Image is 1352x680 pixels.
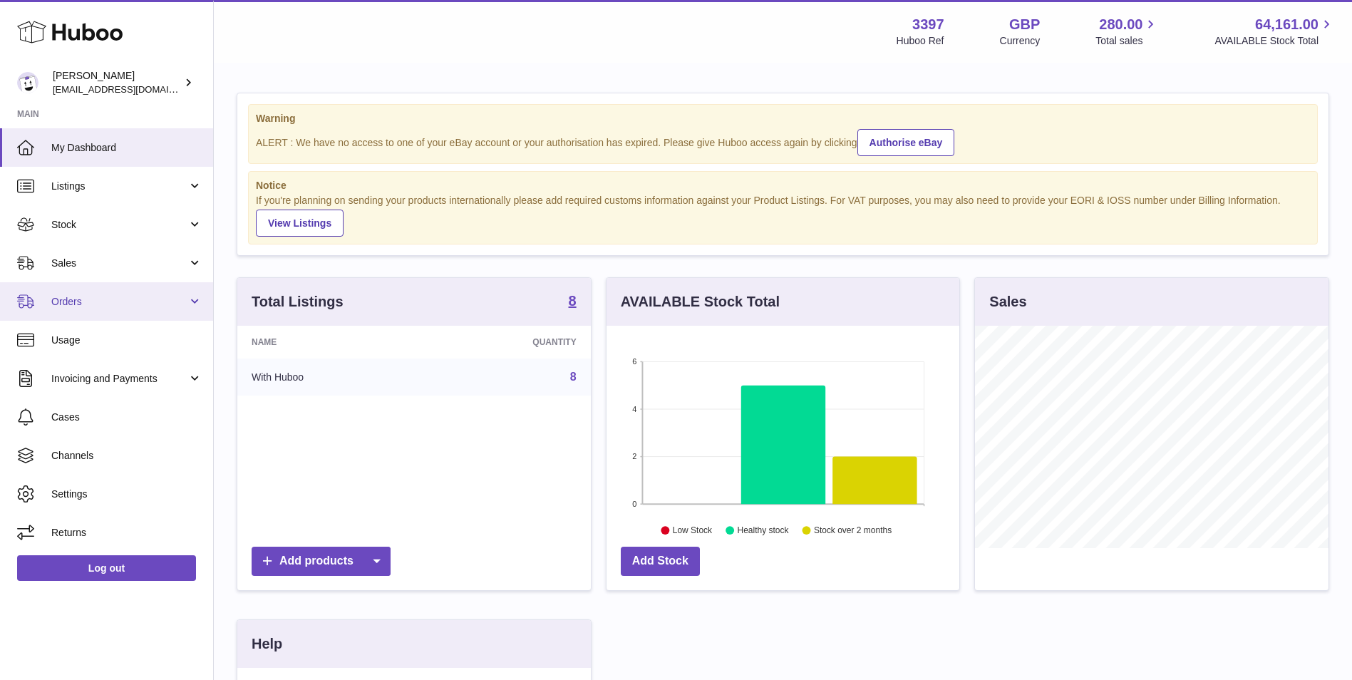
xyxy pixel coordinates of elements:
[252,547,391,576] a: Add products
[51,257,187,270] span: Sales
[51,295,187,309] span: Orders
[51,180,187,193] span: Listings
[1214,15,1335,48] a: 64,161.00 AVAILABLE Stock Total
[632,500,636,508] text: 0
[569,294,577,308] strong: 8
[632,357,636,366] text: 6
[51,411,202,424] span: Cases
[632,405,636,413] text: 4
[256,127,1310,156] div: ALERT : We have no access to one of your eBay account or your authorisation has expired. Please g...
[897,34,944,48] div: Huboo Ref
[252,292,344,311] h3: Total Listings
[256,194,1310,237] div: If you're planning on sending your products internationally please add required customs informati...
[857,129,955,156] a: Authorise eBay
[53,69,181,96] div: [PERSON_NAME]
[53,83,210,95] span: [EMAIL_ADDRESS][DOMAIN_NAME]
[51,218,187,232] span: Stock
[17,555,196,581] a: Log out
[673,526,713,536] text: Low Stock
[632,453,636,461] text: 2
[51,334,202,347] span: Usage
[17,72,38,93] img: sales@canchema.com
[423,326,590,359] th: Quantity
[256,112,1310,125] strong: Warning
[237,326,423,359] th: Name
[256,210,344,237] a: View Listings
[621,547,700,576] a: Add Stock
[51,488,202,501] span: Settings
[1255,15,1319,34] span: 64,161.00
[569,294,577,311] a: 8
[252,634,282,654] h3: Help
[1095,34,1159,48] span: Total sales
[237,359,423,396] td: With Huboo
[51,372,187,386] span: Invoicing and Payments
[51,526,202,540] span: Returns
[737,526,789,536] text: Healthy stock
[1095,15,1159,48] a: 280.00 Total sales
[570,371,577,383] a: 8
[814,526,892,536] text: Stock over 2 months
[51,449,202,463] span: Channels
[1214,34,1335,48] span: AVAILABLE Stock Total
[51,141,202,155] span: My Dashboard
[989,292,1026,311] h3: Sales
[621,292,780,311] h3: AVAILABLE Stock Total
[1009,15,1040,34] strong: GBP
[1000,34,1041,48] div: Currency
[256,179,1310,192] strong: Notice
[1099,15,1142,34] span: 280.00
[912,15,944,34] strong: 3397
